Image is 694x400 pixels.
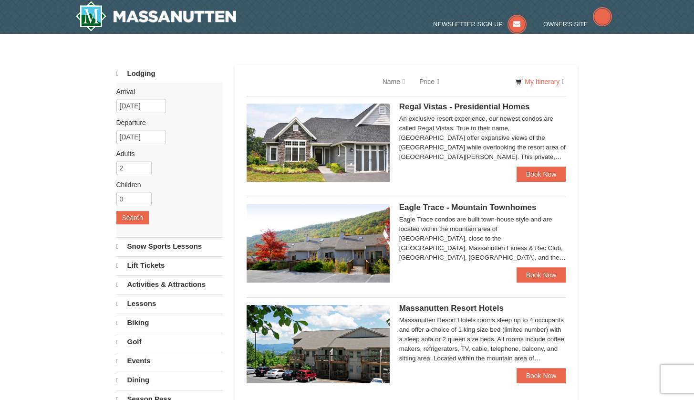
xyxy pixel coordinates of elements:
a: Biking [116,314,223,332]
div: Eagle Trace condos are built town-house style and are located within the mountain area of [GEOGRA... [399,215,566,263]
label: Adults [116,149,216,158]
a: Lodging [116,65,223,83]
a: My Itinerary [509,74,570,89]
span: Owner's Site [543,21,588,28]
img: Massanutten Resort Logo [75,1,237,32]
a: Book Now [517,267,566,283]
a: Snow Sports Lessons [116,237,223,255]
a: Book Now [517,368,566,383]
a: Dining [116,371,223,389]
label: Children [116,180,216,189]
span: Eagle Trace - Mountain Townhomes [399,203,537,212]
span: Massanutten Resort Hotels [399,304,504,313]
a: Golf [116,333,223,351]
img: 19218983-1-9b289e55.jpg [247,204,390,283]
span: Newsletter Sign Up [433,21,503,28]
label: Arrival [116,87,216,96]
a: Name [375,72,412,91]
a: Events [116,352,223,370]
div: An exclusive resort experience, our newest condos are called Regal Vistas. True to their name, [G... [399,114,566,162]
img: 19218991-1-902409a9.jpg [247,104,390,182]
a: Activities & Attractions [116,275,223,294]
img: 19219026-1-e3b4ac8e.jpg [247,305,390,383]
button: Search [116,211,149,224]
label: Departure [116,118,216,127]
a: Lift Tickets [116,256,223,274]
a: Owner's Site [543,21,612,28]
a: Massanutten Resort [75,1,237,32]
a: Lessons [116,295,223,313]
a: Price [412,72,446,91]
span: Regal Vistas - Presidential Homes [399,102,530,111]
a: Book Now [517,167,566,182]
div: Massanutten Resort Hotels rooms sleep up to 4 occupants and offer a choice of 1 king size bed (li... [399,316,566,363]
a: Newsletter Sign Up [433,21,527,28]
